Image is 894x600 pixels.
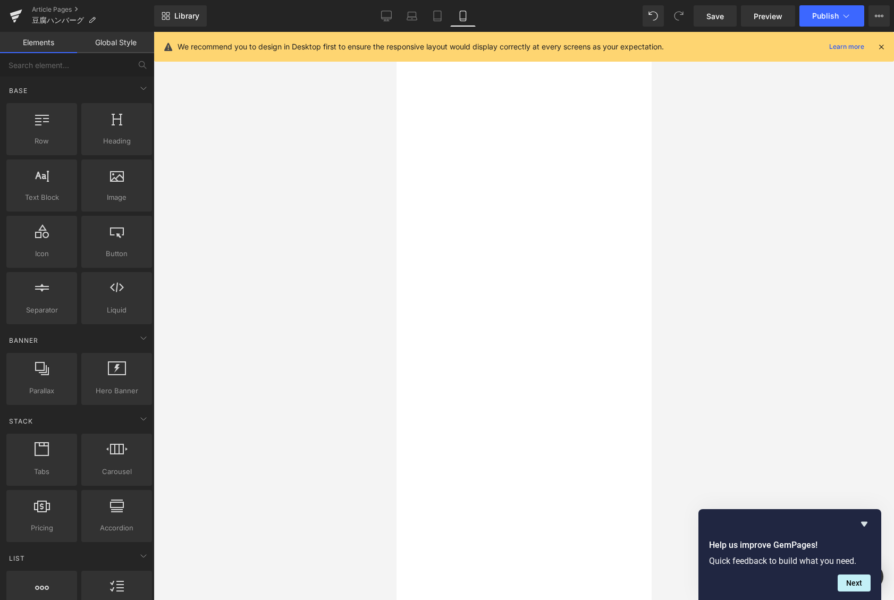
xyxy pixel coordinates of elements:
a: Article Pages [32,5,154,14]
p: Quick feedback to build what you need. [709,556,871,566]
span: Accordion [85,522,149,534]
a: Preview [741,5,795,27]
span: Library [174,11,199,21]
button: Undo [643,5,664,27]
a: Laptop [399,5,425,27]
a: Global Style [77,32,154,53]
span: List [8,553,26,563]
a: Tablet [425,5,450,27]
a: New Library [154,5,207,27]
span: Hero Banner [85,385,149,396]
a: Learn more [825,40,868,53]
span: Preview [754,11,782,22]
a: Mobile [450,5,476,27]
span: Base [8,86,29,96]
button: Redo [668,5,689,27]
button: Hide survey [858,518,871,530]
span: Carousel [85,466,149,477]
span: Tabs [10,466,74,477]
h2: Help us improve GemPages! [709,539,871,552]
span: Parallax [10,385,74,396]
span: Row [10,136,74,147]
span: Pricing [10,522,74,534]
button: More [868,5,890,27]
span: Text Block [10,192,74,203]
span: Stack [8,416,34,426]
span: Image [85,192,149,203]
p: We recommend you to design in Desktop first to ensure the responsive layout would display correct... [178,41,664,53]
span: Heading [85,136,149,147]
span: Separator [10,305,74,316]
span: Banner [8,335,39,345]
div: Help us improve GemPages! [709,518,871,591]
span: Publish [812,12,839,20]
span: Button [85,248,149,259]
span: Icon [10,248,74,259]
a: Desktop [374,5,399,27]
button: Next question [838,574,871,591]
span: 豆腐ハンバーグ [32,16,84,24]
button: Publish [799,5,864,27]
span: Liquid [85,305,149,316]
span: Save [706,11,724,22]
